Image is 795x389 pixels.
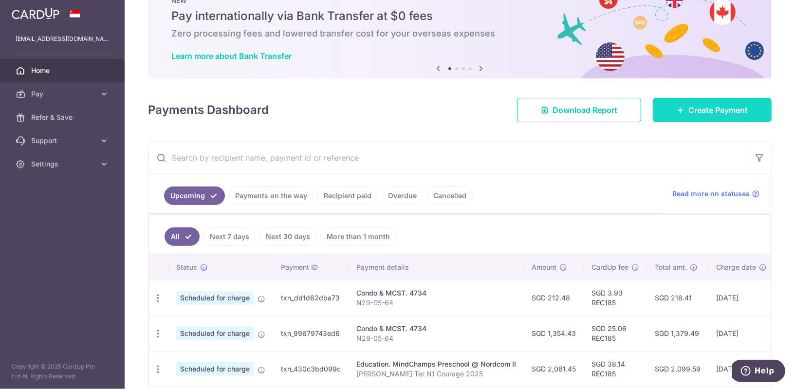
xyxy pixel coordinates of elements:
input: Search by recipient name, payment id or reference [148,142,748,173]
span: Scheduled for charge [176,291,254,305]
a: Create Payment [653,98,772,122]
span: Charge date [716,262,756,272]
th: Payment details [349,255,524,280]
p: N29-05-64 [356,333,516,343]
a: Payments on the way [229,186,314,205]
span: Help [22,7,42,16]
img: CardUp [12,8,59,19]
h6: Zero processing fees and lowered transfer cost for your overseas expenses [171,28,748,39]
a: Download Report [517,98,641,122]
a: Cancelled [427,186,473,205]
td: SGD 2,061.45 [524,351,584,387]
td: [DATE] [708,351,775,387]
a: Read more on statuses [672,189,759,199]
a: More than 1 month [320,227,396,246]
span: Status [176,262,197,272]
span: CardUp fee [592,262,629,272]
p: N29-05-64 [356,298,516,308]
span: Scheduled for charge [176,327,254,340]
td: SGD 1,354.43 [524,315,584,351]
span: Total amt. [655,262,687,272]
td: SGD 216.41 [647,280,708,315]
td: txn_430c3bd099c [273,351,349,387]
h4: Payments Dashboard [148,101,269,119]
td: [DATE] [708,280,775,315]
a: Overdue [382,186,423,205]
td: SGD 212.48 [524,280,584,315]
p: [PERSON_NAME] Ter N1 Courage 2025 [356,369,516,379]
span: Amount [532,262,556,272]
td: SGD 38.14 REC185 [584,351,647,387]
a: All [165,227,200,246]
a: Next 7 days [203,227,256,246]
td: SGD 2,099.59 [647,351,708,387]
p: [EMAIL_ADDRESS][DOMAIN_NAME] [16,34,109,44]
span: Refer & Save [31,112,95,122]
span: Support [31,136,95,146]
td: [DATE] [708,315,775,351]
span: Pay [31,89,95,99]
span: Scheduled for charge [176,362,254,376]
a: Upcoming [164,186,225,205]
td: txn_dd1d62dba73 [273,280,349,315]
td: SGD 25.06 REC185 [584,315,647,351]
td: SGD 3.93 REC185 [584,280,647,315]
iframe: Opens a widget where you can find more information [732,360,785,384]
span: Create Payment [688,104,748,116]
span: Download Report [553,104,617,116]
div: Education. MindChamps Preschool @ Nordcom II [356,359,516,369]
span: Settings [31,159,95,169]
td: SGD 1,379.49 [647,315,708,351]
th: Payment ID [273,255,349,280]
div: Condo & MCST. 4734 [356,324,516,333]
div: Condo & MCST. 4734 [356,288,516,298]
td: txn_99679743ed6 [273,315,349,351]
span: Read more on statuses [672,189,750,199]
span: Home [31,66,95,75]
a: Recipient paid [317,186,378,205]
h5: Pay internationally via Bank Transfer at $0 fees [171,8,748,24]
a: Learn more about Bank Transfer [171,51,292,61]
a: Next 30 days [259,227,316,246]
